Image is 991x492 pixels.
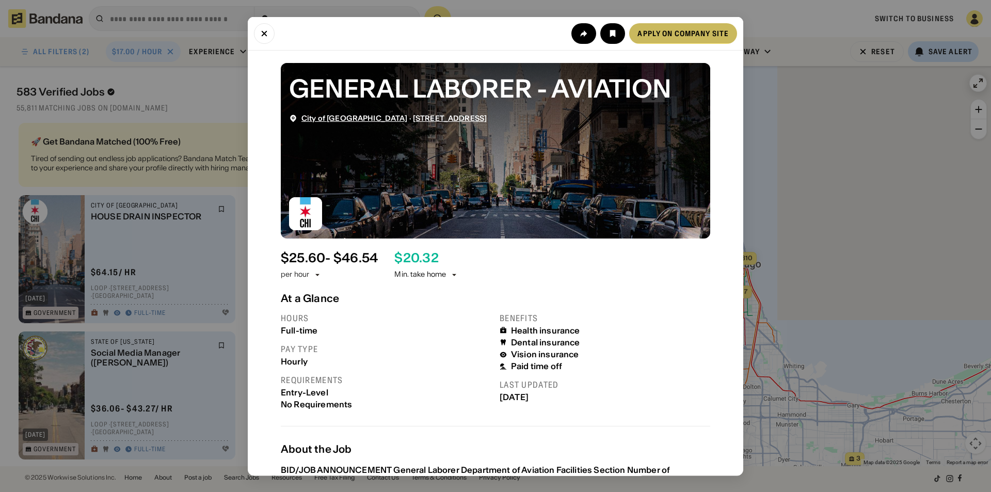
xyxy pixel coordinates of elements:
[289,197,322,230] img: City of Chicago logo
[281,356,491,366] div: Hourly
[393,465,459,475] div: General Laborer
[511,337,580,347] div: Dental insurance
[281,399,491,409] div: No Requirements
[556,465,626,475] div: Facilities Section
[637,29,729,37] div: Apply on company site
[289,71,702,105] div: GENERAL LABORER - AVIATION
[281,343,491,354] div: Pay type
[500,379,710,390] div: Last updated
[413,113,487,122] span: [STREET_ADDRESS]
[281,250,378,265] div: $ 25.60 - $46.54
[394,250,438,265] div: $ 20.32
[281,292,710,304] div: At a Glance
[254,23,275,43] button: Close
[394,269,458,280] div: Min. take home
[500,392,710,402] div: [DATE]
[301,113,408,122] span: City of [GEOGRAPHIC_DATA]
[281,387,491,397] div: Entry-Level
[281,312,491,323] div: Hours
[281,269,309,280] div: per hour
[281,325,491,335] div: Full-time
[281,443,710,455] div: About the Job
[281,374,491,385] div: Requirements
[461,465,555,475] div: Department of Aviation
[511,350,579,359] div: Vision insurance
[301,114,487,122] div: ·
[511,361,562,371] div: Paid time off
[281,465,392,475] div: BID/JOB ANNOUNCEMENT
[511,325,580,335] div: Health insurance
[500,312,710,323] div: Benefits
